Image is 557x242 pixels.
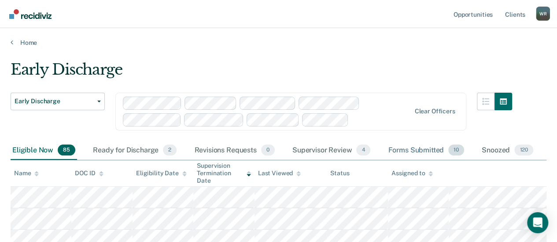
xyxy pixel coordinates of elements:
img: Recidiviz [9,9,52,19]
div: W R [536,7,550,21]
div: DOC ID [75,170,103,177]
div: Ready for Discharge2 [91,141,178,160]
div: Name [14,170,39,177]
div: Forms Submitted10 [386,141,466,160]
button: Profile dropdown button [536,7,550,21]
div: Assigned to [391,170,433,177]
span: 10 [448,144,464,156]
div: Snoozed120 [480,141,535,160]
span: 0 [261,144,275,156]
div: Supervision Termination Date [197,162,251,184]
span: 2 [163,144,177,156]
span: Early Discharge [15,98,94,105]
div: Last Viewed [258,170,301,177]
div: Eligibility Date [136,170,187,177]
div: Open Intercom Messenger [527,212,548,233]
a: Home [11,39,546,47]
div: Eligible Now85 [11,141,77,160]
button: Early Discharge [11,93,105,110]
span: 85 [58,144,75,156]
div: Revisions Requests0 [192,141,276,160]
div: Clear officers [414,108,455,115]
div: Status [330,170,349,177]
span: 4 [356,144,370,156]
div: Early Discharge [11,61,512,86]
div: Supervisor Review4 [291,141,373,160]
span: 120 [514,144,533,156]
